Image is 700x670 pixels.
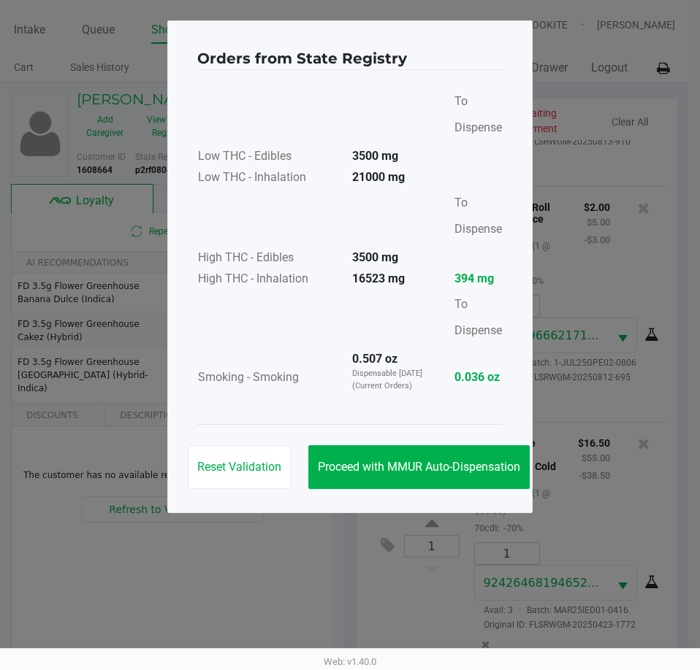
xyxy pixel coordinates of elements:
[324,656,376,667] span: Web: v1.40.0
[197,47,407,69] h4: Orders from State Registry
[352,272,405,285] strong: 16523 mg
[308,445,530,489] button: Proceed with MMUR Auto-Dispensation
[197,147,341,168] td: Low THC - Edibles
[352,368,430,392] p: Dispensable [DATE] (Current Orders)
[197,168,341,189] td: Low THC - Inhalation
[197,460,281,474] span: Reset Validation
[197,350,341,407] td: Smoking - Smoking
[454,369,502,386] strong: 0.036 oz
[188,445,291,489] button: Reset Validation
[352,170,405,184] strong: 21000 mg
[197,248,341,269] td: High THC - Edibles
[443,189,503,248] td: To Dispense
[454,270,502,288] strong: 394 mg
[352,352,397,366] strong: 0.507 oz
[443,290,503,350] td: To Dispense
[318,460,520,474] span: Proceed with MMUR Auto-Dispensation
[352,149,398,163] strong: 3500 mg
[352,250,398,264] strong: 3500 mg
[443,88,503,147] td: To Dispense
[197,269,341,290] td: High THC - Inhalation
